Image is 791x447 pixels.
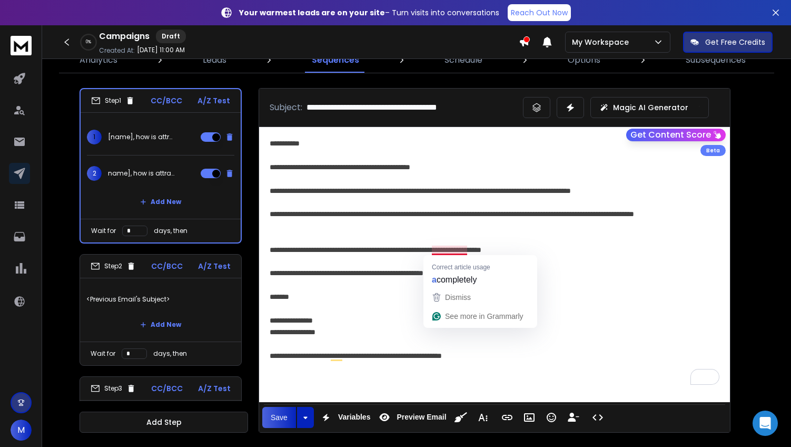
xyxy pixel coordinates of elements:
[132,314,190,335] button: Add New
[87,166,102,181] span: 2
[541,407,561,428] button: Emoticons
[444,54,482,66] p: Schedule
[196,47,233,73] a: Leads
[519,407,539,428] button: Insert Image (⌘P)
[511,7,568,18] p: Reach Out Now
[80,254,242,366] li: Step2CC/BCCA/Z Test<Previous Email's Subject>Add NewWait fordays, then
[700,145,726,156] div: Beta
[156,30,186,43] div: Draft
[197,95,230,106] p: A/Z Test
[11,420,32,441] button: M
[561,47,607,73] a: Options
[80,412,248,433] button: Add Step
[198,261,231,271] p: A/Z Test
[239,7,385,18] strong: Your warmest leads are on your site
[316,407,373,428] button: Variables
[91,96,135,105] div: Step 1
[87,130,102,144] span: 1
[91,384,136,393] div: Step 3
[705,37,765,47] p: Get Free Credits
[394,413,448,422] span: Preview Email
[753,411,778,436] div: Open Intercom Messenger
[151,383,183,394] p: CC/BCC
[99,30,150,43] h1: Campaigns
[590,97,709,118] button: Magic AI Generator
[86,39,91,45] p: 0 %
[198,383,231,394] p: A/Z Test
[588,407,608,428] button: Code View
[438,47,489,73] a: Schedule
[154,227,187,235] p: days, then
[626,129,726,141] button: Get Content Score
[683,32,773,53] button: Get Free Credits
[568,54,600,66] p: Options
[270,101,302,114] p: Subject:
[99,46,135,55] p: Created At:
[572,37,633,47] p: My Workspace
[473,407,493,428] button: More Text
[679,47,752,73] a: Subsequences
[86,285,235,314] p: <Previous Email's Subject>
[91,227,116,235] p: Wait for
[613,102,688,113] p: Magic AI Generator
[91,349,115,358] p: Wait for
[305,47,365,73] a: Sequences
[497,407,517,428] button: Insert Link (⌘K)
[151,95,182,106] p: CC/BCC
[239,7,499,18] p: – Turn visits into conversations
[203,54,226,66] p: Leads
[151,261,183,271] p: CC/BCC
[80,54,117,66] p: Analytics
[80,88,242,244] li: Step1CC/BCCA/Z Test1[name], how is attracting investors going?2name], how is attracting investors...
[259,127,730,395] div: To enrich screen reader interactions, please activate Accessibility in Grammarly extension settings
[108,133,175,141] p: [name], how is attracting investors going?
[451,407,471,428] button: Clean HTML
[686,54,746,66] p: Subsequences
[132,191,190,212] button: Add New
[11,36,32,55] img: logo
[312,54,359,66] p: Sequences
[73,47,124,73] a: Analytics
[336,413,373,422] span: Variables
[563,407,584,428] button: Insert Unsubscribe Link
[91,261,136,271] div: Step 2
[508,4,571,21] a: Reach Out Now
[108,169,175,178] p: name], how is attracting investors going?
[374,407,448,428] button: Preview Email
[137,46,185,54] p: [DATE] 11:00 AM
[262,407,296,428] button: Save
[153,349,187,358] p: days, then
